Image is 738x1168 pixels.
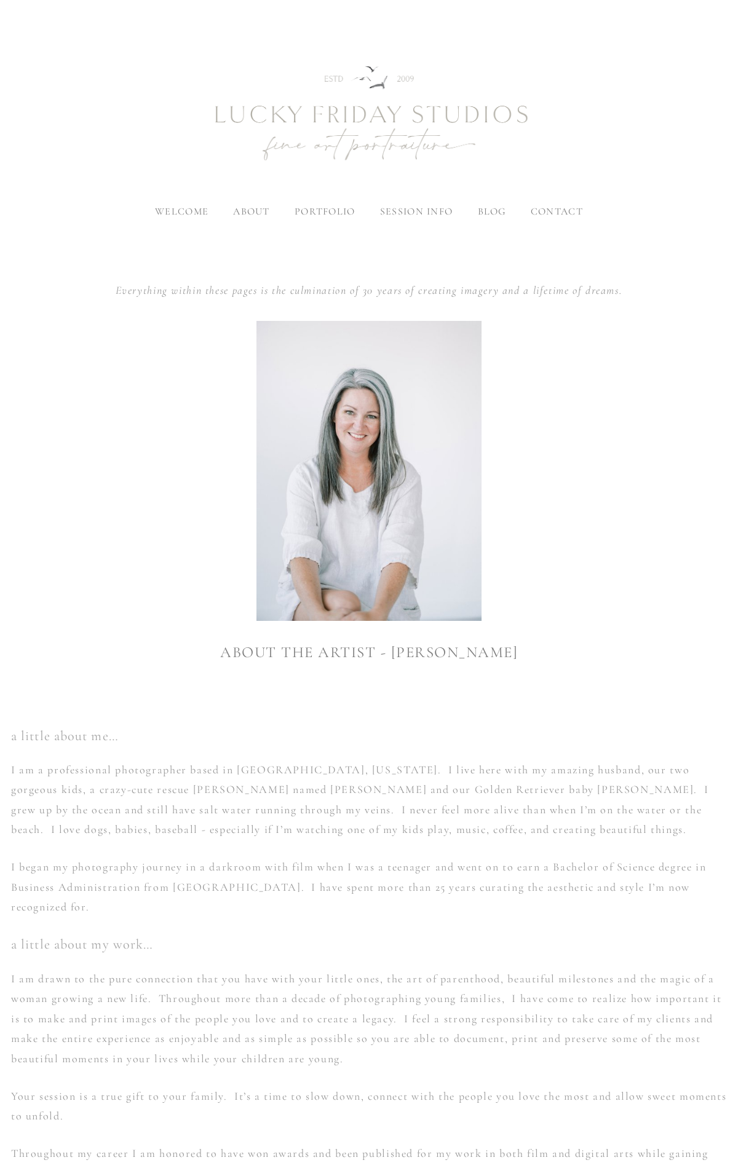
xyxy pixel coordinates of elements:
p: I began my photography journey in a darkroom with film when I was a teenager and went on to earn ... [11,857,727,917]
em: Everything within these pages is the culmination of 30 years of creating imagery and a lifetime o... [116,283,623,297]
a: contact [531,205,583,218]
a: blog [478,205,506,218]
h2: a little about my work… [11,934,727,955]
h2: a little about me… [11,726,727,746]
label: portfolio [295,205,355,218]
p: I am a professional photographer based in [GEOGRAPHIC_DATA], [US_STATE]. I live here with my amaz... [11,760,727,840]
img: Newborn Photography Denver | Lucky Friday Studios [148,22,590,207]
a: welcome [155,205,208,218]
h1: ABOUT THE ARTIST - [PERSON_NAME] [11,642,727,663]
p: I am drawn to the pure connection that you have with your little ones, the art of parenthood, bea... [11,969,727,1068]
label: session info [380,205,453,218]
label: about [233,205,269,218]
p: Your session is a true gift to your family. It’s a time to slow down, connect with the people you... [11,1086,727,1126]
